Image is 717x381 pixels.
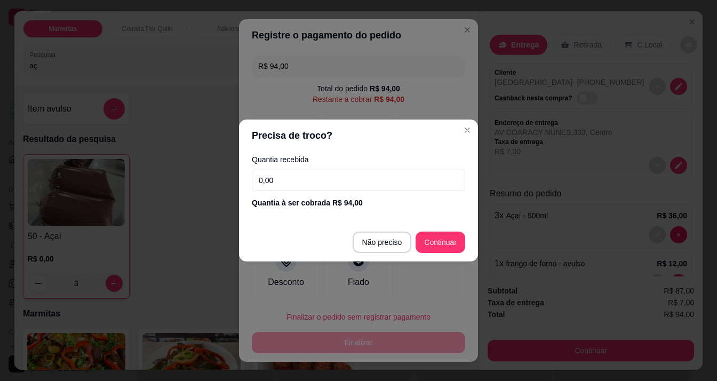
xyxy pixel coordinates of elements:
[252,156,465,163] label: Quantia recebida
[416,232,465,253] button: Continuar
[353,232,412,253] button: Não preciso
[459,122,476,139] button: Close
[239,120,478,152] header: Precisa de troco?
[252,197,465,208] div: Quantia à ser cobrada R$ 94,00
